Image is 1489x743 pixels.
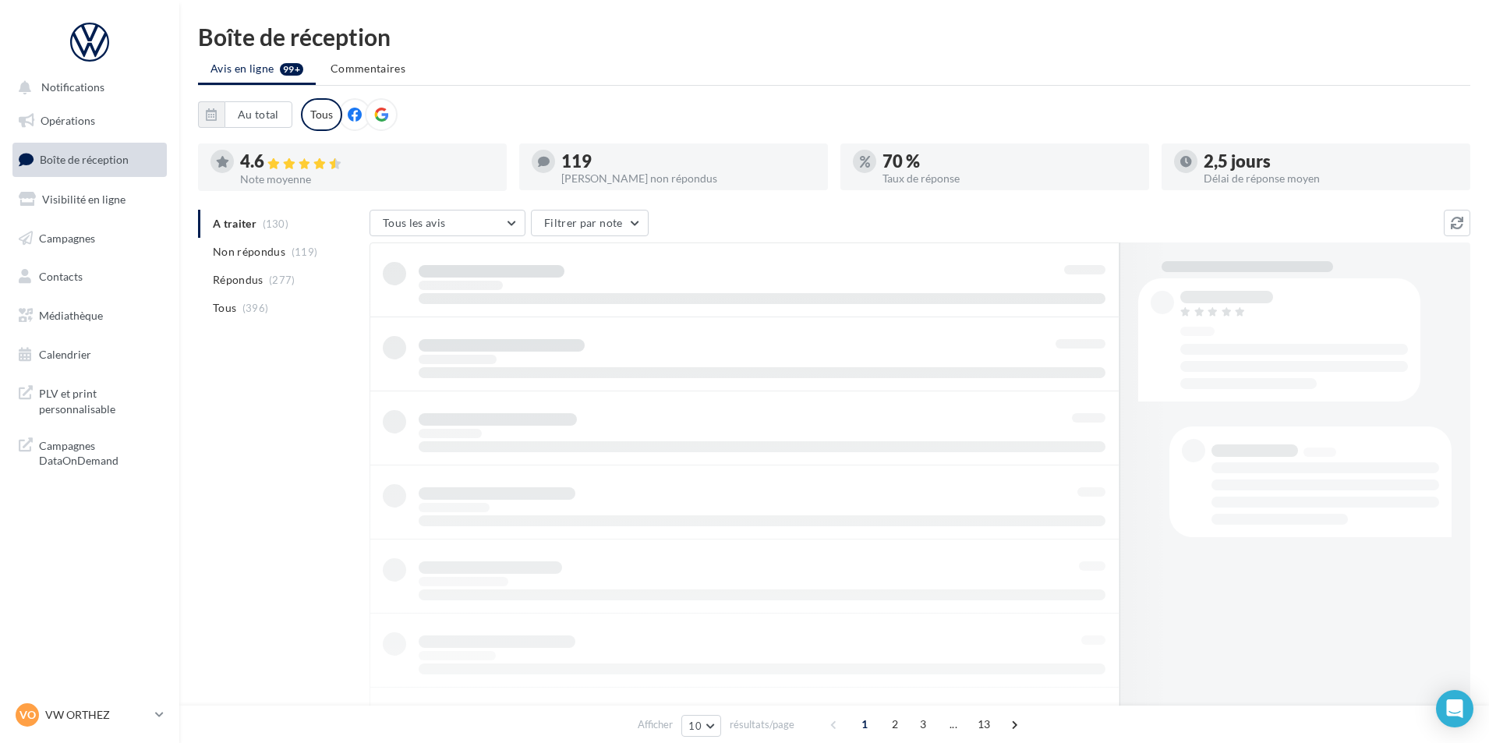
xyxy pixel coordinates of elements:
div: Tous [301,98,342,131]
span: (277) [269,274,295,286]
a: Boîte de réception [9,143,170,176]
span: Commentaires [331,62,405,75]
a: PLV et print personnalisable [9,377,170,423]
button: Filtrer par note [531,210,649,236]
div: Open Intercom Messenger [1436,690,1473,727]
span: Tous les avis [383,216,446,229]
div: Note moyenne [240,174,494,185]
button: Tous les avis [370,210,525,236]
a: VO VW ORTHEZ [12,700,167,730]
span: Boîte de réception [40,153,129,166]
span: Tous [213,300,236,316]
span: (396) [242,302,269,314]
a: Campagnes [9,222,170,255]
span: 13 [971,712,997,737]
button: Au total [198,101,292,128]
span: Contacts [39,270,83,283]
div: Taux de réponse [882,173,1137,184]
span: Médiathèque [39,309,103,322]
span: Notifications [41,81,104,94]
div: 2,5 jours [1204,153,1458,170]
span: Répondus [213,272,263,288]
button: Au total [225,101,292,128]
span: PLV et print personnalisable [39,383,161,416]
button: 10 [681,715,721,737]
span: Campagnes [39,231,95,244]
span: 3 [911,712,935,737]
a: Visibilité en ligne [9,183,170,216]
span: Campagnes DataOnDemand [39,435,161,469]
span: Calendrier [39,348,91,361]
a: Opérations [9,104,170,137]
div: 4.6 [240,153,494,171]
span: Afficher [638,717,673,732]
div: Boîte de réception [198,25,1470,48]
span: 10 [688,720,702,732]
div: Délai de réponse moyen [1204,173,1458,184]
span: ... [941,712,966,737]
span: Visibilité en ligne [42,193,126,206]
p: VW ORTHEZ [45,707,149,723]
a: Calendrier [9,338,170,371]
span: 1 [852,712,877,737]
span: VO [19,707,36,723]
span: (119) [292,246,318,258]
span: résultats/page [730,717,794,732]
a: Contacts [9,260,170,293]
span: Non répondus [213,244,285,260]
a: Médiathèque [9,299,170,332]
span: 2 [882,712,907,737]
div: [PERSON_NAME] non répondus [561,173,815,184]
a: Campagnes DataOnDemand [9,429,170,475]
div: 70 % [882,153,1137,170]
span: Opérations [41,114,95,127]
div: 119 [561,153,815,170]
